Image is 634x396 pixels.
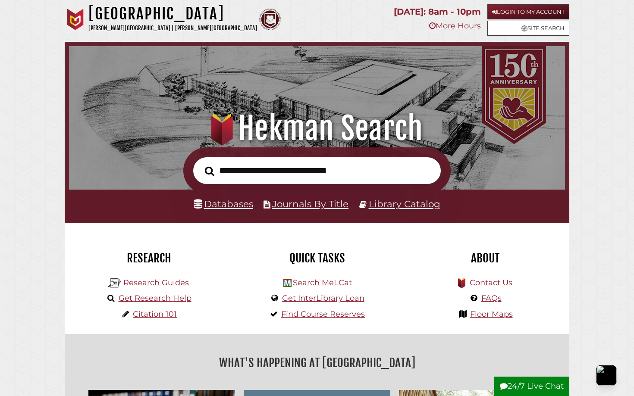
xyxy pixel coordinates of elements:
a: Search MeLCat [293,278,352,287]
img: Hekman Library Logo [108,277,121,290]
h1: Hekman Search [78,109,556,147]
i: Search [205,166,214,176]
a: More Hours [429,21,481,31]
a: Find Course Reserves [281,309,365,319]
a: Library Catalog [369,198,440,209]
a: Floor Maps [470,309,513,319]
img: Calvin University [65,9,86,30]
h2: Quick Tasks [239,251,395,265]
button: Search [201,164,219,178]
a: Contact Us [470,278,512,287]
h2: What's Happening at [GEOGRAPHIC_DATA] [71,353,563,373]
h2: About [408,251,563,265]
a: Journals By Title [272,198,348,209]
a: Site Search [487,21,569,36]
a: Citation 101 [133,309,177,319]
a: Get Research Help [119,293,191,303]
a: Databases [194,198,253,209]
a: Get InterLibrary Loan [282,293,364,303]
p: [PERSON_NAME][GEOGRAPHIC_DATA] | [PERSON_NAME][GEOGRAPHIC_DATA] [88,23,257,33]
h2: Research [71,251,226,265]
a: Login to My Account [487,4,569,19]
p: [DATE]: 8am - 10pm [394,4,481,19]
h1: [GEOGRAPHIC_DATA] [88,4,257,23]
a: FAQs [481,293,502,303]
a: Research Guides [123,278,189,287]
img: Calvin Theological Seminary [259,9,281,30]
img: Hekman Library Logo [283,279,292,287]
